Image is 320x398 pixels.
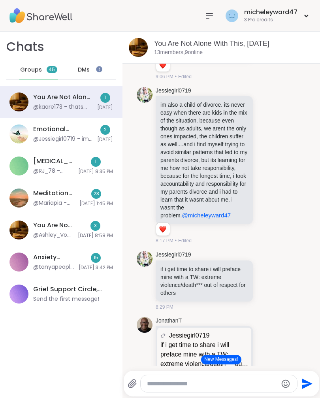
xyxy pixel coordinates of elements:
[100,93,110,103] div: 1
[226,9,238,22] img: micheleyward47
[156,87,191,95] a: Jessiegirl0719
[33,263,74,271] div: @tanyapeople263 - Thanks for sharing you all have a great day
[91,189,101,199] div: 23
[91,157,101,167] div: 1
[175,237,177,244] span: •
[137,251,152,267] img: https://sharewell-space-live.sfo3.digitaloceanspaces.com/user-generated/3602621c-eaa5-4082-863a-9...
[6,38,44,56] h1: Chats
[244,8,297,17] div: micheleyward47
[100,125,110,135] div: 2
[78,232,113,239] span: [DATE] 8:58 PM
[9,157,28,175] img: Depression Support Group, Sep 09
[160,101,248,219] p: im also a child of divorce. its never easy when there are kids in the mix of the situation. becau...
[9,189,28,207] img: Meditation Practice Circle, Sep 09
[156,304,173,311] span: 8:29 PM
[79,264,113,271] span: [DATE] 3:42 PM
[9,285,28,304] img: Grief Support Circle, Sep 09
[158,62,167,68] button: Reactions: love
[33,157,73,166] div: [MEDICAL_DATA] Support Group, [DATE]
[175,73,177,80] span: •
[33,221,73,230] div: You Are Not Alone With This, [DATE]
[178,237,192,244] span: Edited
[154,49,203,57] p: 13 members, 9 online
[78,66,90,74] span: DMs
[182,212,231,219] span: @micheleyward47
[137,317,152,333] img: https://sharewell-space-live.sfo3.digitaloceanspaces.com/user-generated/0e2c5150-e31e-4b6a-957d-4...
[160,265,248,297] p: if i get time to share i will preface mine with a TW: extreme violence/death*** out of respect fo...
[156,237,173,244] span: 8:17 PM
[33,103,92,111] div: @kaare173 - thats very true but dont forget about yourself you are just as important
[201,355,241,364] button: New Messages!
[20,66,42,74] span: Groups
[79,200,113,207] span: [DATE] 1:45 PM
[156,223,170,236] div: Reaction list
[33,189,75,198] div: Meditation Practice Circle, [DATE]
[49,66,55,73] span: 45
[33,199,75,207] div: @Mariapia - Thank you, [PERSON_NAME]!
[156,251,191,259] a: Jessiegirl0719
[9,92,28,111] img: You Are Not Alone With This, Sep 10
[33,231,73,239] div: @Ashley_Voss - my son is crying for me. Good night everyone!!!
[156,73,173,80] span: 9:06 PM
[97,136,113,143] span: [DATE]
[96,66,102,72] iframe: Spotlight
[9,221,28,240] img: You Are Not Alone With This, Sep 08
[129,38,148,57] img: You Are Not Alone With This, Sep 10
[33,295,99,303] div: Send the first message!
[156,317,182,325] a: JonathanT
[90,221,100,231] div: 3
[160,340,248,369] p: if i get time to share i will preface mine with a TW: extreme violence/death*** out of respect fo...
[33,93,92,102] div: You Are Not Alone With This, [DATE]
[281,379,290,389] button: Emoji picker
[97,104,113,111] span: [DATE]
[147,380,278,388] textarea: Type your message
[169,331,209,340] span: Jessiegirl0719
[91,253,101,263] div: 15
[137,87,152,103] img: https://sharewell-space-live.sfo3.digitaloceanspaces.com/user-generated/3602621c-eaa5-4082-863a-9...
[33,135,92,143] div: @Jessiegirl0719 - im glad it was helpful. please know im here for you. Establishing boundaries is...
[33,253,74,262] div: Anxiety Support Circle, [DATE]
[9,124,28,143] img: Emotional Release: It's Time, Sep 10
[78,168,113,175] span: [DATE] 8:35 PM
[9,2,73,30] img: ShareWell Nav Logo
[297,375,315,392] button: Send
[156,59,170,72] div: Reaction list
[154,40,269,47] a: You Are Not Alone With This, [DATE]
[158,226,167,232] button: Reactions: love
[9,253,28,272] img: Anxiety Support Circle, Sep 08
[33,125,92,134] div: Emotional Release: It's Time, [DATE]
[33,285,108,294] div: Grief Support Circle, [DATE]
[244,17,297,23] div: 3 Pro credits
[178,73,192,80] span: Edited
[33,167,73,175] div: @RJ_78 - shes not able to hear you [PERSON_NAME]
